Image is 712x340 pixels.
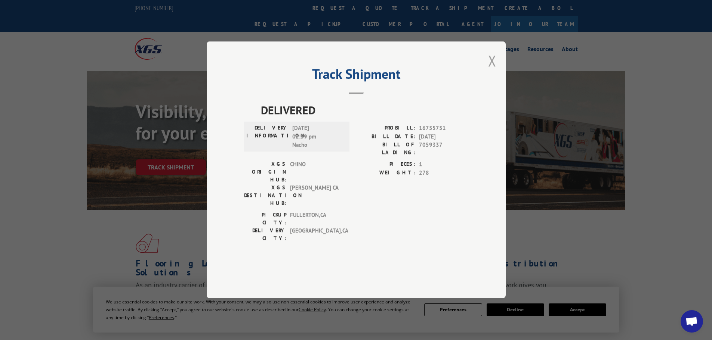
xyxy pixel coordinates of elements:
[681,310,703,333] div: Open chat
[244,211,286,227] label: PICKUP CITY:
[290,227,340,243] span: [GEOGRAPHIC_DATA] , CA
[419,169,468,177] span: 278
[244,184,286,208] label: XGS DESTINATION HUB:
[419,141,468,157] span: 7059337
[356,141,415,157] label: BILL OF LADING:
[292,124,343,150] span: [DATE] 02:59 pm Nacho
[356,132,415,141] label: BILL DATE:
[290,184,340,208] span: [PERSON_NAME] CA
[244,227,286,243] label: DELIVERY CITY:
[290,211,340,227] span: FULLERTON , CA
[356,160,415,169] label: PIECES:
[419,160,468,169] span: 1
[356,124,415,133] label: PROBILL:
[419,124,468,133] span: 16755751
[244,160,286,184] label: XGS ORIGIN HUB:
[246,124,289,150] label: DELIVERY INFORMATION:
[261,102,468,119] span: DELIVERED
[290,160,340,184] span: CHINO
[488,51,496,71] button: Close modal
[419,132,468,141] span: [DATE]
[356,169,415,177] label: WEIGHT:
[244,69,468,83] h2: Track Shipment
